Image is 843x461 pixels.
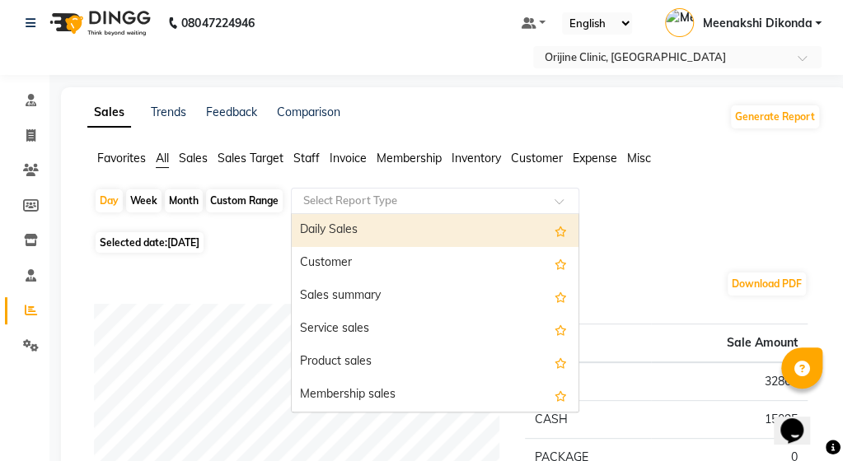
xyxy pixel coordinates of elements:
div: Day [96,189,123,212]
td: 15095 [651,401,808,439]
span: Staff [293,151,320,165]
span: Meenakshi Dikonda [702,15,812,32]
button: Generate Report [731,105,819,128]
div: Service sales [292,313,578,346]
div: Month [165,189,203,212]
button: Download PDF [728,272,806,296]
span: Selected date: [96,232,204,253]
span: Misc [627,151,651,165]
div: Product sales [292,346,578,379]
span: Membership [377,151,442,165]
div: Daily Sales [292,214,578,247]
div: Custom Range [206,189,283,212]
th: Type [525,324,652,363]
span: Invoice [330,151,367,165]
a: Trends [151,105,186,119]
span: [DATE] [167,236,199,249]
div: Week [126,189,162,212]
ng-dropdown-panel: Options list [291,213,579,412]
a: Comparison [277,105,340,119]
span: Add this report to Favorites List [555,286,567,306]
td: GPAY [525,362,652,401]
img: Meenakshi Dikonda [665,8,694,37]
span: All [156,151,169,165]
div: Membership sales [292,379,578,412]
div: Sales summary [292,280,578,313]
span: Add this report to Favorites List [555,319,567,339]
span: Sales Target [218,151,283,165]
iframe: chat widget [774,395,827,445]
td: 32860 [651,362,808,401]
span: Favorites [97,151,146,165]
span: Add this report to Favorites List [555,352,567,372]
span: Add this report to Favorites List [555,254,567,273]
span: Customer [511,151,563,165]
span: Inventory [452,151,501,165]
a: Sales [87,98,131,128]
div: Customer [292,247,578,280]
span: Expense [573,151,617,165]
a: Feedback [206,105,257,119]
span: Add this report to Favorites List [555,385,567,405]
td: CASH [525,401,652,439]
span: Sales [179,151,208,165]
span: Add this report to Favorites List [555,221,567,240]
th: Sale Amount [651,324,808,363]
